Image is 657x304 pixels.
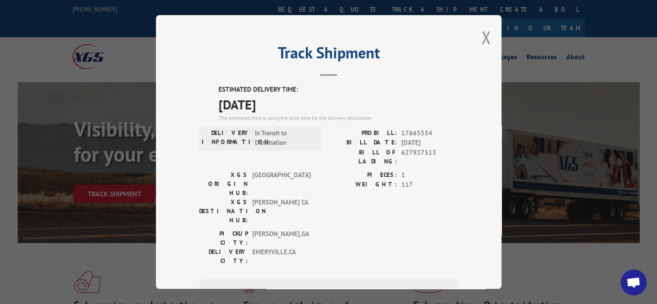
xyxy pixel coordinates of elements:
h2: Track Shipment [199,47,458,63]
label: XGS ORIGIN HUB: [199,170,248,198]
label: DELIVERY CITY: [199,247,248,266]
label: PICKUP CITY: [199,229,248,247]
label: BILL DATE: [329,138,397,148]
span: 117 [401,180,458,190]
span: In Transit to Destination [255,128,313,148]
label: PIECES: [329,170,397,180]
span: [PERSON_NAME] , GA [252,229,311,247]
button: Close modal [481,26,491,49]
div: The estimated time is using the time zone for the delivery destination. [219,114,458,122]
span: 17665554 [401,128,458,138]
span: [DATE] [401,138,458,148]
span: [GEOGRAPHIC_DATA] [252,170,311,198]
div: Open chat [621,269,647,295]
label: ESTIMATED DELIVERY TIME: [219,85,458,95]
label: XGS DESTINATION HUB: [199,198,248,225]
span: [DATE] [219,95,458,114]
label: BILL OF LADING: [329,148,397,166]
span: [PERSON_NAME] CA [252,198,311,225]
span: EMERYVILLE , CA [252,247,311,266]
span: 1 [401,170,458,180]
label: WEIGHT: [329,180,397,190]
label: PROBILL: [329,128,397,138]
span: 627927513 [401,148,458,166]
label: DELIVERY INFORMATION: [202,128,251,148]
